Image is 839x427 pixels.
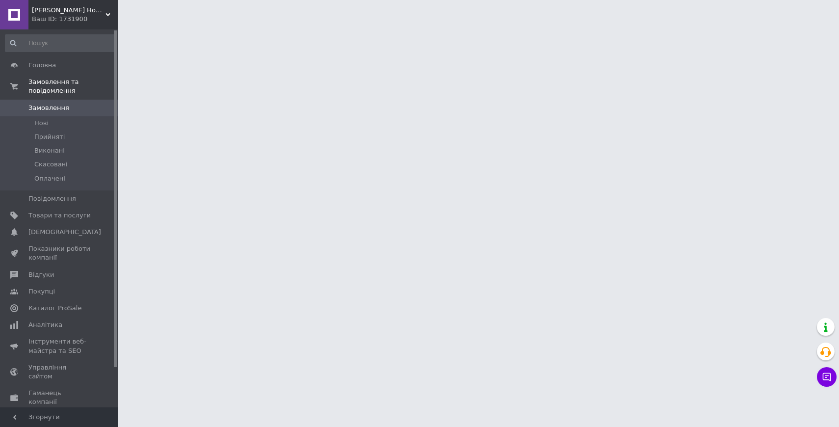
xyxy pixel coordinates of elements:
[28,337,91,355] span: Інструменти веб-майстра та SEO
[34,146,65,155] span: Виконані
[28,389,91,406] span: Гаманець компанії
[34,160,68,169] span: Скасовані
[28,304,81,313] span: Каталог ProSale
[28,194,76,203] span: Повідомлення
[28,104,69,112] span: Замовлення
[28,228,101,237] span: [DEMOGRAPHIC_DATA]
[28,320,62,329] span: Аналітика
[28,61,56,70] span: Головна
[32,6,105,15] span: Novello House - пряжа та товари для рукоділля.
[34,174,65,183] span: Оплачені
[28,211,91,220] span: Товари та послуги
[5,34,116,52] input: Пошук
[28,363,91,381] span: Управління сайтом
[34,133,65,141] span: Прийняті
[28,78,118,95] span: Замовлення та повідомлення
[28,244,91,262] span: Показники роботи компанії
[817,367,837,387] button: Чат з покупцем
[32,15,118,24] div: Ваш ID: 1731900
[28,287,55,296] span: Покупці
[34,119,49,128] span: Нові
[28,270,54,279] span: Відгуки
